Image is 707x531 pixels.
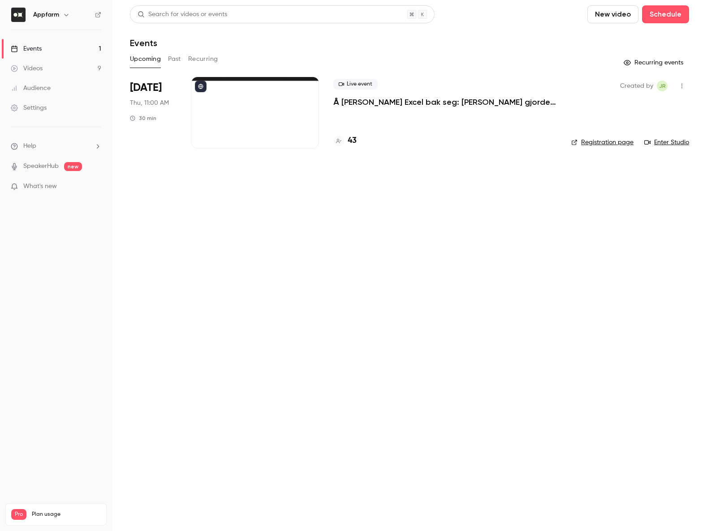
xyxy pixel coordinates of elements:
span: Created by [620,81,653,91]
div: 30 min [130,115,156,122]
span: Help [23,141,36,151]
span: new [64,162,82,171]
div: Audience [11,84,51,93]
button: New video [587,5,638,23]
span: JR [659,81,666,91]
span: Live event [333,79,378,90]
img: Appfarm [11,8,26,22]
span: What's new [23,182,57,191]
span: Plan usage [32,511,101,518]
button: Recurring events [620,56,689,70]
span: Thu, 11:00 AM [130,98,169,107]
button: Recurring [188,52,218,66]
div: Sep 18 Thu, 11:00 AM (Europe/Oslo) [130,77,177,149]
h1: Events [130,38,157,48]
a: 43 [333,135,357,147]
h4: 43 [348,135,357,147]
a: Registration page [571,138,634,147]
span: Julie Remen [657,81,668,91]
div: Events [11,44,42,53]
div: Settings [11,103,47,112]
button: Past [168,52,181,66]
button: Upcoming [130,52,161,66]
li: help-dropdown-opener [11,141,101,151]
h6: Appfarm [33,10,59,19]
div: Videos [11,64,43,73]
a: Enter Studio [644,138,689,147]
span: [DATE] [130,81,162,95]
div: Search for videos or events [138,10,227,19]
a: SpeakerHub [23,162,59,171]
span: Pro [11,509,26,520]
a: Å [PERSON_NAME] Excel bak seg: [PERSON_NAME] gjorde millionbesparelser med skreddersydd ressurspl... [333,97,557,107]
button: Schedule [642,5,689,23]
